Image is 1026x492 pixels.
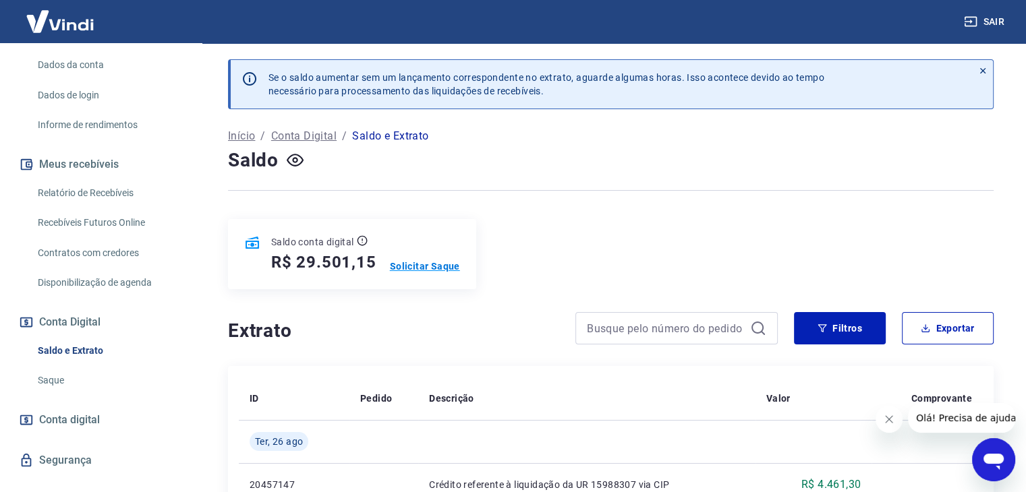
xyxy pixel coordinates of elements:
[271,235,354,249] p: Saldo conta digital
[260,128,265,144] p: /
[268,71,824,98] p: Se o saldo aumentar sem um lançamento correspondente no extrato, aguarde algumas horas. Isso acon...
[32,209,186,237] a: Recebíveis Futuros Online
[16,307,186,337] button: Conta Digital
[429,392,474,405] p: Descrição
[39,410,100,429] span: Conta digital
[271,128,337,144] a: Conta Digital
[228,317,559,344] h4: Extrato
[32,179,186,207] a: Relatório de Recebíveis
[961,9,1010,34] button: Sair
[250,392,259,405] p: ID
[342,128,347,144] p: /
[228,128,255,144] a: Início
[876,406,903,433] iframe: Fechar mensagem
[32,51,186,79] a: Dados da conta
[32,337,186,365] a: Saldo e Extrato
[32,111,186,139] a: Informe de rendimentos
[352,128,428,144] p: Saldo e Extrato
[908,403,1015,433] iframe: Mensagem da empresa
[766,392,791,405] p: Valor
[32,367,186,394] a: Saque
[250,478,339,491] p: 20457147
[902,312,994,344] button: Exportar
[972,438,1015,481] iframe: Botão para abrir a janela de mensagens
[32,239,186,267] a: Contratos com credores
[255,435,303,448] span: Ter, 26 ago
[16,1,104,42] img: Vindi
[32,82,186,109] a: Dados de login
[429,478,745,491] p: Crédito referente à liquidação da UR 15988307 via CIP
[16,445,186,475] a: Segurança
[8,9,113,20] span: Olá! Precisa de ajuda?
[911,392,972,405] p: Comprovante
[32,269,186,297] a: Disponibilização de agenda
[587,318,745,338] input: Busque pelo número do pedido
[794,312,886,344] button: Filtros
[16,405,186,435] a: Conta digital
[16,150,186,179] button: Meus recebíveis
[390,259,460,273] a: Solicitar Saque
[228,147,279,174] h4: Saldo
[271,251,376,273] h5: R$ 29.501,15
[360,392,392,405] p: Pedido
